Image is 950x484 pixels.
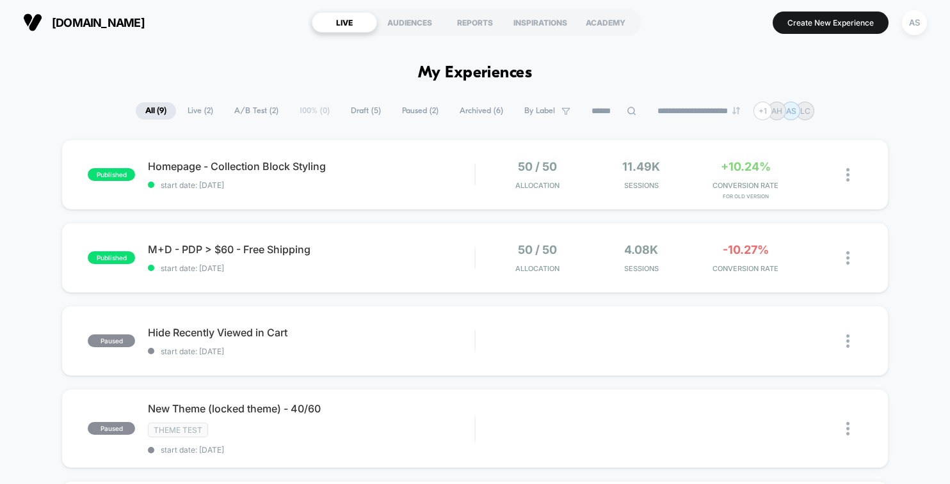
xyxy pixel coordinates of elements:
span: paused [88,334,135,347]
span: 50 / 50 [518,243,557,256]
span: CONVERSION RATE [696,264,794,273]
span: Allocation [515,181,560,190]
div: REPORTS [442,12,508,33]
span: Archived ( 6 ) [450,102,513,120]
span: M+D - PDP > $60 - Free Shipping [148,243,474,256]
span: Homepage - Collection Block Styling [148,160,474,173]
div: AUDIENCES [377,12,442,33]
span: All ( 9 ) [136,102,176,120]
p: AS [786,106,796,116]
div: LIVE [312,12,377,33]
span: Sessions [593,181,691,190]
span: start date: [DATE] [148,445,474,455]
span: Sessions [593,264,691,273]
img: close [846,422,849,435]
span: A/B Test ( 2 ) [225,102,288,120]
span: New Theme (locked theme) - 40/60 [148,402,474,415]
img: Visually logo [23,13,42,32]
span: Allocation [515,264,560,273]
span: 4.08k [624,243,658,256]
span: start date: [DATE] [148,347,474,356]
span: -10.27% [723,243,769,256]
span: Hide Recently Viewed in Cart [148,326,474,339]
span: published [88,168,135,181]
div: AS [902,10,927,35]
span: 11.49k [622,160,660,173]
span: Draft ( 5 ) [341,102,390,120]
img: close [846,168,849,182]
span: paused [88,422,135,435]
div: ACADEMY [573,12,638,33]
p: AH [771,106,782,116]
span: CONVERSION RATE [696,181,794,190]
div: + 1 [753,102,772,120]
span: 50 / 50 [518,160,557,173]
button: Create New Experience [773,12,889,34]
span: Paused ( 2 ) [392,102,448,120]
img: close [846,334,849,348]
span: for Old Version [696,193,794,199]
span: Live ( 2 ) [178,102,223,120]
img: close [846,251,849,265]
span: By Label [524,106,555,116]
span: published [88,251,135,264]
h1: My Experiences [418,64,533,82]
span: [DOMAIN_NAME] [52,16,145,29]
span: start date: [DATE] [148,263,474,273]
span: Theme Test [148,423,208,437]
img: end [732,107,740,114]
p: LC [800,106,810,116]
div: INSPIRATIONS [508,12,573,33]
button: [DOMAIN_NAME] [19,12,149,33]
span: start date: [DATE] [148,180,474,190]
button: AS [898,10,931,36]
span: +10.24% [721,160,771,173]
